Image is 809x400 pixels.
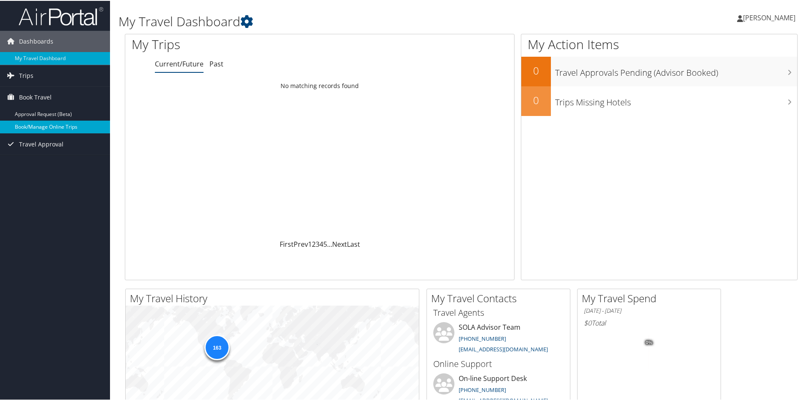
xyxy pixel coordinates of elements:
td: No matching records found [125,77,514,93]
h1: My Travel Dashboard [118,12,575,30]
li: SOLA Advisor Team [429,321,568,356]
span: Trips [19,64,33,86]
span: Book Travel [19,86,52,107]
span: $0 [584,317,592,327]
h1: My Trips [132,35,346,52]
a: 5 [323,239,327,248]
span: Travel Approval [19,133,63,154]
h6: Total [584,317,714,327]
a: 4 [319,239,323,248]
h2: 0 [521,92,551,107]
a: First [280,239,294,248]
h2: 0 [521,63,551,77]
a: [PERSON_NAME] [737,4,804,30]
a: Last [347,239,360,248]
h2: My Travel Contacts [431,290,570,305]
h2: My Travel Spend [582,290,721,305]
a: [EMAIL_ADDRESS][DOMAIN_NAME] [459,345,548,352]
a: Current/Future [155,58,204,68]
h3: Trips Missing Hotels [555,91,797,108]
span: Dashboards [19,30,53,51]
a: [PHONE_NUMBER] [459,334,506,342]
h3: Online Support [433,357,564,369]
a: 2 [312,239,316,248]
h3: Travel Agents [433,306,564,318]
a: 0Trips Missing Hotels [521,86,797,115]
a: Next [332,239,347,248]
span: … [327,239,332,248]
a: 1 [308,239,312,248]
a: 0Travel Approvals Pending (Advisor Booked) [521,56,797,86]
div: 163 [204,334,230,359]
a: Prev [294,239,308,248]
tspan: 0% [646,339,652,345]
h1: My Action Items [521,35,797,52]
img: airportal-logo.png [19,6,103,25]
a: Past [209,58,223,68]
h3: Travel Approvals Pending (Advisor Booked) [555,62,797,78]
h2: My Travel History [130,290,419,305]
h6: [DATE] - [DATE] [584,306,714,314]
span: [PERSON_NAME] [743,12,795,22]
a: [PHONE_NUMBER] [459,385,506,393]
a: 3 [316,239,319,248]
